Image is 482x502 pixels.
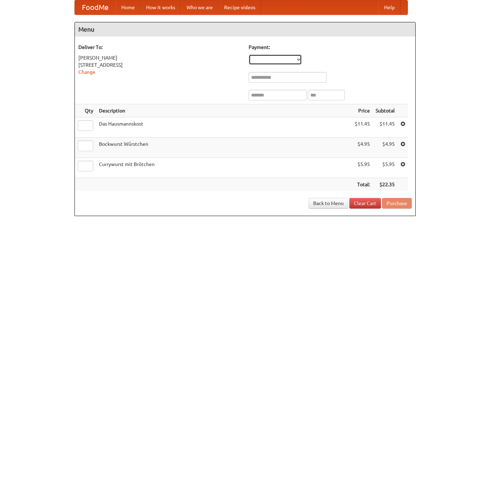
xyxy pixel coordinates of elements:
[96,117,352,138] td: Das Hausmannskost
[75,22,415,37] h4: Menu
[218,0,261,15] a: Recipe videos
[373,158,398,178] td: $5.95
[96,138,352,158] td: Bockwurst Würstchen
[352,104,373,117] th: Price
[96,158,352,178] td: Currywurst mit Brötchen
[78,61,242,68] div: [STREET_ADDRESS]
[352,117,373,138] td: $11.45
[78,44,242,51] h5: Deliver To:
[349,198,381,209] a: Clear Cart
[249,44,412,51] h5: Payment:
[352,178,373,191] th: Total:
[352,158,373,178] td: $5.95
[78,54,242,61] div: [PERSON_NAME]
[352,138,373,158] td: $4.95
[75,0,116,15] a: FoodMe
[116,0,140,15] a: Home
[309,198,348,209] a: Back to Menu
[373,117,398,138] td: $11.45
[373,138,398,158] td: $4.95
[378,0,400,15] a: Help
[181,0,218,15] a: Who we are
[140,0,181,15] a: How it works
[373,178,398,191] th: $22.35
[96,104,352,117] th: Description
[75,104,96,117] th: Qty
[373,104,398,117] th: Subtotal
[382,198,412,209] button: Purchase
[78,69,95,75] a: Change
